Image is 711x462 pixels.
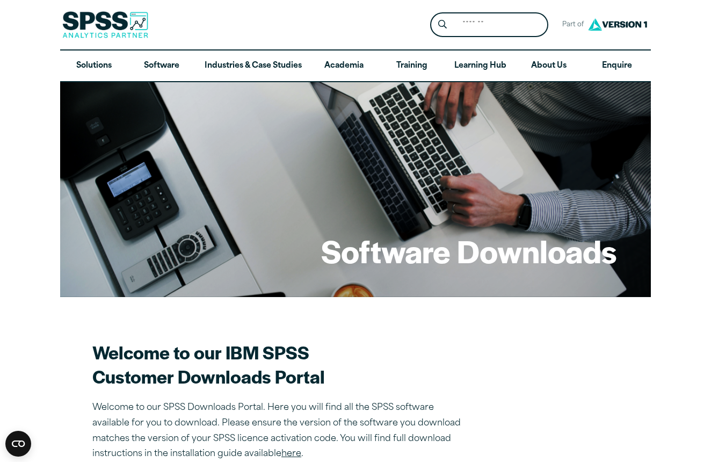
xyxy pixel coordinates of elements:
[585,15,650,34] img: Version1 Logo
[281,450,301,458] a: here
[430,12,548,38] form: Site Header Search Form
[62,11,148,38] img: SPSS Analytics Partner
[60,50,128,82] a: Solutions
[321,230,616,272] h1: Software Downloads
[310,50,378,82] a: Academia
[515,50,583,82] a: About Us
[5,431,31,457] button: Open CMP widget
[378,50,446,82] a: Training
[92,340,468,388] h2: Welcome to our IBM SPSS Customer Downloads Portal
[128,50,195,82] a: Software
[60,50,651,82] nav: Desktop version of site main menu
[196,50,310,82] a: Industries & Case Studies
[438,20,447,29] svg: Search magnifying glass icon
[583,50,651,82] a: Enquire
[446,50,515,82] a: Learning Hub
[433,15,453,35] button: Search magnifying glass icon
[557,17,585,33] span: Part of
[92,400,468,462] p: Welcome to our SPSS Downloads Portal. Here you will find all the SPSS software available for you ...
